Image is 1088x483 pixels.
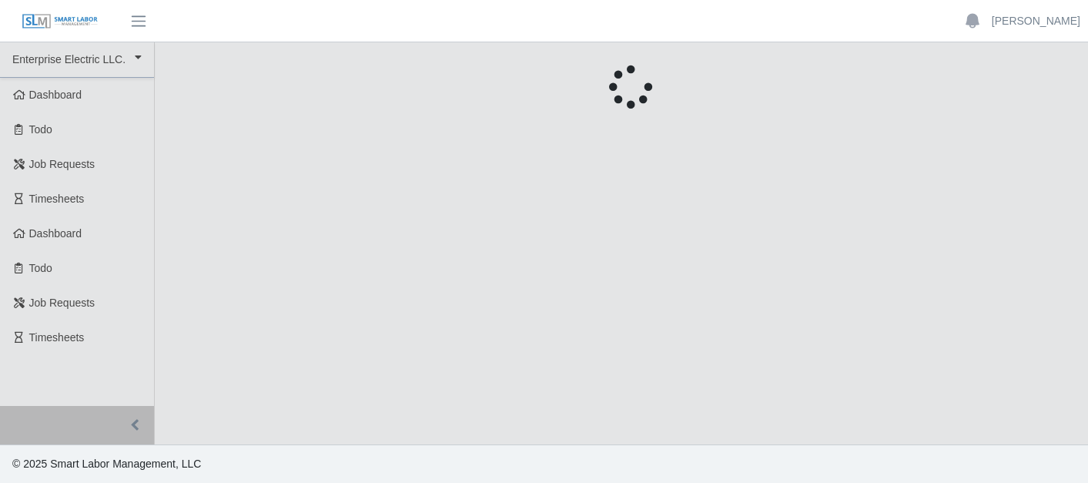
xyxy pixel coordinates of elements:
img: SLM Logo [22,13,99,30]
span: Job Requests [29,297,95,309]
span: Timesheets [29,331,85,344]
span: Todo [29,123,52,136]
a: [PERSON_NAME] [992,13,1080,29]
span: Timesheets [29,193,85,205]
span: Job Requests [29,158,95,170]
span: Todo [29,262,52,274]
span: © 2025 Smart Labor Management, LLC [12,458,201,470]
span: Dashboard [29,227,82,240]
span: Dashboard [29,89,82,101]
